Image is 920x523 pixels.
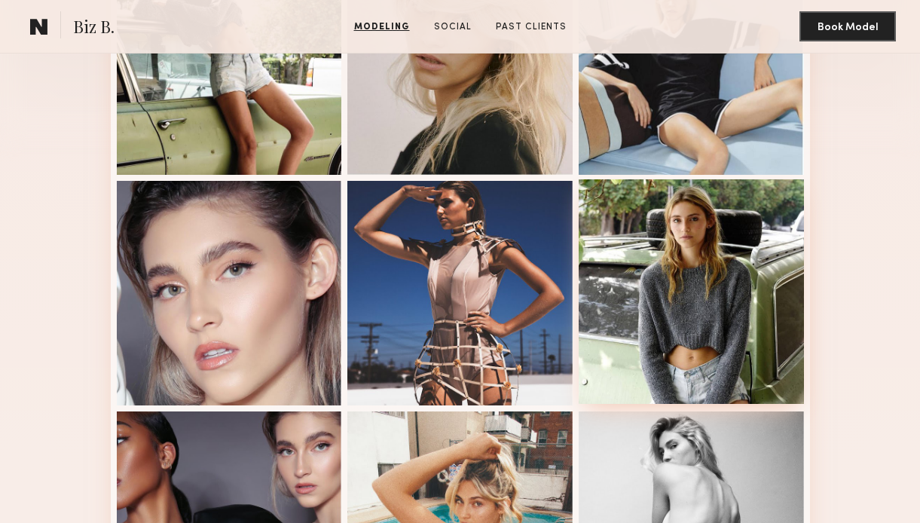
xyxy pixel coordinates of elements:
a: Book Model [799,20,896,32]
a: Social [428,20,478,34]
a: Modeling [348,20,416,34]
a: Past Clients [490,20,573,34]
button: Book Model [799,11,896,41]
span: Biz B. [73,15,115,41]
